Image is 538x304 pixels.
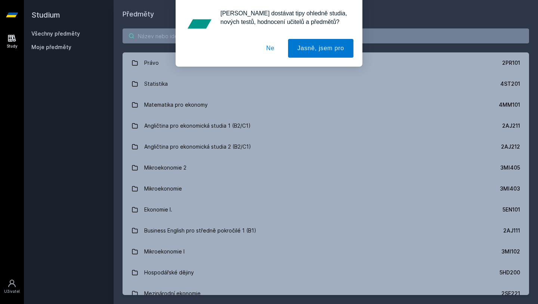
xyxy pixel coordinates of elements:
[185,9,214,39] img: notification icon
[123,157,529,178] a: Mikroekonomie 2 3MI405
[501,248,520,255] div: 3MI102
[500,80,520,88] div: 4ST201
[123,241,529,262] a: Mikroekonomie I 3MI102
[123,178,529,199] a: Mikroekonomie 3MI403
[501,143,520,151] div: 2AJ212
[144,139,251,154] div: Angličtina pro ekonomická studia 2 (B2/C1)
[123,283,529,304] a: Mezinárodní ekonomie 2SE221
[500,185,520,192] div: 3MI403
[144,181,182,196] div: Mikroekonomie
[144,265,194,280] div: Hospodářské dějiny
[499,101,520,109] div: 4MM101
[144,286,201,301] div: Mezinárodní ekonomie
[144,118,251,133] div: Angličtina pro ekonomická studia 1 (B2/C1)
[214,9,353,26] div: [PERSON_NAME] dostávat tipy ohledně studia, nových testů, hodnocení učitelů a předmětů?
[502,122,520,130] div: 2AJ211
[123,94,529,115] a: Matematika pro ekonomy 4MM101
[1,275,22,298] a: Uživatel
[144,244,185,259] div: Mikroekonomie I
[144,202,172,217] div: Ekonomie I.
[123,136,529,157] a: Angličtina pro ekonomická studia 2 (B2/C1) 2AJ212
[144,223,256,238] div: Business English pro středně pokročilé 1 (B1)
[503,206,520,213] div: 5EN101
[500,269,520,276] div: 5HD200
[288,39,353,58] button: Jasně, jsem pro
[123,220,529,241] a: Business English pro středně pokročilé 1 (B1) 2AJ111
[500,164,520,171] div: 3MI405
[123,73,529,94] a: Statistika 4ST201
[503,227,520,234] div: 2AJ111
[257,39,284,58] button: Ne
[123,262,529,283] a: Hospodářské dějiny 5HD200
[123,115,529,136] a: Angličtina pro ekonomická studia 1 (B2/C1) 2AJ211
[144,97,208,112] div: Matematika pro ekonomy
[501,290,520,297] div: 2SE221
[4,289,20,294] div: Uživatel
[123,199,529,220] a: Ekonomie I. 5EN101
[144,160,186,175] div: Mikroekonomie 2
[144,76,168,91] div: Statistika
